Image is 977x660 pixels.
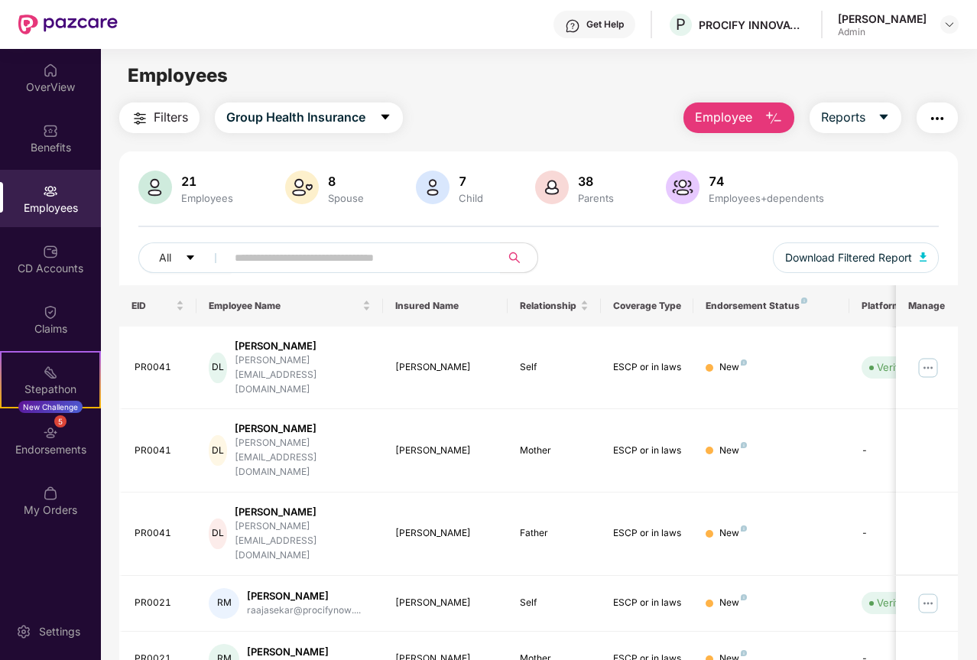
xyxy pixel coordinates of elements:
[325,192,367,204] div: Spouse
[456,174,486,189] div: 7
[135,444,185,458] div: PR0041
[849,493,958,576] td: -
[178,174,236,189] div: 21
[209,435,226,466] div: DL
[235,353,371,397] div: [PERSON_NAME][EMAIL_ADDRESS][DOMAIN_NAME]
[18,401,83,413] div: New Challenge
[785,249,912,266] span: Download Filtered Report
[877,595,914,610] div: Verified
[575,192,617,204] div: Parents
[43,425,58,441] img: svg+xml;base64,PHN2ZyBpZD0iRW5kb3JzZW1lbnRzIiB4bWxucz0iaHR0cDovL3d3dy53My5vcmcvMjAwMC9zdmciIHdpZH...
[43,304,58,320] img: svg+xml;base64,PHN2ZyBpZD0iQ2xhaW0iIHhtbG5zPSJodHRwOi8vd3d3LnczLm9yZy8yMDAwL3N2ZyIgd2lkdGg9IjIwIi...
[43,486,58,501] img: svg+xml;base64,PHN2ZyBpZD0iTXlfT3JkZXJzIiBkYXRhLW5hbWU9Ik15IE9yZGVycyIgeG1sbnM9Imh0dHA6Ly93d3cudz...
[500,242,538,273] button: search
[395,444,495,458] div: [PERSON_NAME]
[138,242,232,273] button: Allcaret-down
[18,15,118,34] img: New Pazcare Logo
[943,18,956,31] img: svg+xml;base64,PHN2ZyBpZD0iRHJvcGRvd24tMzJ4MzIiIHhtbG5zPSJodHRwOi8vd3d3LnczLm9yZy8yMDAwL3N2ZyIgd2...
[683,102,794,133] button: Employee
[877,359,914,375] div: Verified
[128,64,228,86] span: Employees
[43,365,58,380] img: svg+xml;base64,PHN2ZyB4bWxucz0iaHR0cDovL3d3dy53My5vcmcvMjAwMC9zdmciIHdpZHRoPSIyMSIgaGVpZ2h0PSIyMC...
[520,526,589,541] div: Father
[395,596,495,610] div: [PERSON_NAME]
[741,650,747,656] img: svg+xml;base64,PHN2ZyB4bWxucz0iaHR0cDovL3d3dy53My5vcmcvMjAwMC9zdmciIHdpZHRoPSI4IiBoZWlnaHQ9IjgiIH...
[520,360,589,375] div: Self
[325,174,367,189] div: 8
[209,588,239,619] div: RM
[764,109,783,128] img: svg+xml;base64,PHN2ZyB4bWxucz0iaHR0cDovL3d3dy53My5vcmcvMjAwMC9zdmciIHhtbG5zOnhsaW5rPSJodHRwOi8vd3...
[695,108,752,127] span: Employee
[16,624,31,639] img: svg+xml;base64,PHN2ZyBpZD0iU2V0dGluZy0yMHgyMCIgeG1sbnM9Imh0dHA6Ly93d3cudzMub3JnLzIwMDAvc3ZnIiB3aW...
[226,108,365,127] span: Group Health Insurance
[520,444,589,458] div: Mother
[706,174,827,189] div: 74
[43,123,58,138] img: svg+xml;base64,PHN2ZyBpZD0iQmVuZWZpdHMiIHhtbG5zPSJodHRwOi8vd3d3LnczLm9yZy8yMDAwL3N2ZyIgd2lkdGg9Ij...
[773,242,940,273] button: Download Filtered Report
[395,360,495,375] div: [PERSON_NAME]
[666,171,699,204] img: svg+xml;base64,PHN2ZyB4bWxucz0iaHR0cDovL3d3dy53My5vcmcvMjAwMC9zdmciIHhtbG5zOnhsaW5rPSJodHRwOi8vd3...
[54,415,67,428] div: 5
[247,645,361,659] div: [PERSON_NAME]
[395,526,495,541] div: [PERSON_NAME]
[741,359,747,366] img: svg+xml;base64,PHN2ZyB4bWxucz0iaHR0cDovL3d3dy53My5vcmcvMjAwMC9zdmciIHdpZHRoPSI4IiBoZWlnaHQ9IjgiIH...
[676,15,686,34] span: P
[520,596,589,610] div: Self
[741,525,747,532] img: svg+xml;base64,PHN2ZyB4bWxucz0iaHR0cDovL3d3dy53My5vcmcvMjAwMC9zdmciIHdpZHRoPSI4IiBoZWlnaHQ9IjgiIH...
[862,300,946,312] div: Platform Status
[285,171,319,204] img: svg+xml;base64,PHN2ZyB4bWxucz0iaHR0cDovL3d3dy53My5vcmcvMjAwMC9zdmciIHhtbG5zOnhsaW5rPSJodHRwOi8vd3...
[131,109,149,128] img: svg+xml;base64,PHN2ZyB4bWxucz0iaHR0cDovL3d3dy53My5vcmcvMjAwMC9zdmciIHdpZHRoPSIyNCIgaGVpZ2h0PSIyNC...
[138,171,172,204] img: svg+xml;base64,PHN2ZyB4bWxucz0iaHR0cDovL3d3dy53My5vcmcvMjAwMC9zdmciIHhtbG5zOnhsaW5rPSJodHRwOi8vd3...
[586,18,624,31] div: Get Help
[575,174,617,189] div: 38
[916,356,940,380] img: manageButton
[135,596,185,610] div: PR0021
[520,300,577,312] span: Relationship
[209,300,359,312] span: Employee Name
[801,297,807,304] img: svg+xml;base64,PHN2ZyB4bWxucz0iaHR0cDovL3d3dy53My5vcmcvMjAwMC9zdmciIHdpZHRoPSI4IiBoZWlnaHQ9IjgiIH...
[159,249,171,266] span: All
[821,108,865,127] span: Reports
[719,596,747,610] div: New
[508,285,601,327] th: Relationship
[34,624,85,639] div: Settings
[719,444,747,458] div: New
[613,444,682,458] div: ESCP or in laws
[379,111,391,125] span: caret-down
[119,102,200,133] button: Filters
[565,18,580,34] img: svg+xml;base64,PHN2ZyBpZD0iSGVscC0zMngzMiIgeG1sbnM9Imh0dHA6Ly93d3cudzMub3JnLzIwMDAvc3ZnIiB3aWR0aD...
[535,171,569,204] img: svg+xml;base64,PHN2ZyB4bWxucz0iaHR0cDovL3d3dy53My5vcmcvMjAwMC9zdmciIHhtbG5zOnhsaW5rPSJodHRwOi8vd3...
[178,192,236,204] div: Employees
[613,360,682,375] div: ESCP or in laws
[185,252,196,265] span: caret-down
[43,184,58,199] img: svg+xml;base64,PHN2ZyBpZD0iRW1wbG95ZWVzIiB4bWxucz0iaHR0cDovL3d3dy53My5vcmcvMjAwMC9zdmciIHdpZHRoPS...
[235,339,371,353] div: [PERSON_NAME]
[456,192,486,204] div: Child
[920,252,927,262] img: svg+xml;base64,PHN2ZyB4bWxucz0iaHR0cDovL3d3dy53My5vcmcvMjAwMC9zdmciIHhtbG5zOnhsaW5rPSJodHRwOi8vd3...
[838,26,927,38] div: Admin
[209,353,226,383] div: DL
[706,192,827,204] div: Employees+dependents
[209,519,226,549] div: DL
[613,596,682,610] div: ESCP or in laws
[131,300,174,312] span: EID
[500,252,530,264] span: search
[719,360,747,375] div: New
[135,526,185,541] div: PR0041
[928,109,946,128] img: svg+xml;base64,PHN2ZyB4bWxucz0iaHR0cDovL3d3dy53My5vcmcvMjAwMC9zdmciIHdpZHRoPSIyNCIgaGVpZ2h0PSIyNC...
[247,589,361,603] div: [PERSON_NAME]
[247,603,361,618] div: raajasekar@procifynow....
[878,111,890,125] span: caret-down
[741,442,747,448] img: svg+xml;base64,PHN2ZyB4bWxucz0iaHR0cDovL3d3dy53My5vcmcvMjAwMC9zdmciIHdpZHRoPSI4IiBoZWlnaHQ9IjgiIH...
[43,63,58,78] img: svg+xml;base64,PHN2ZyBpZD0iSG9tZSIgeG1sbnM9Imh0dHA6Ly93d3cudzMub3JnLzIwMDAvc3ZnIiB3aWR0aD0iMjAiIG...
[810,102,901,133] button: Reportscaret-down
[235,436,371,480] div: [PERSON_NAME][EMAIL_ADDRESS][DOMAIN_NAME]
[215,102,403,133] button: Group Health Insurancecaret-down
[613,526,682,541] div: ESCP or in laws
[235,519,371,563] div: [PERSON_NAME][EMAIL_ADDRESS][DOMAIN_NAME]
[235,505,371,519] div: [PERSON_NAME]
[2,382,99,397] div: Stepathon
[719,526,747,541] div: New
[741,594,747,600] img: svg+xml;base64,PHN2ZyB4bWxucz0iaHR0cDovL3d3dy53My5vcmcvMjAwMC9zdmciIHdpZHRoPSI4IiBoZWlnaHQ9IjgiIH...
[154,108,188,127] span: Filters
